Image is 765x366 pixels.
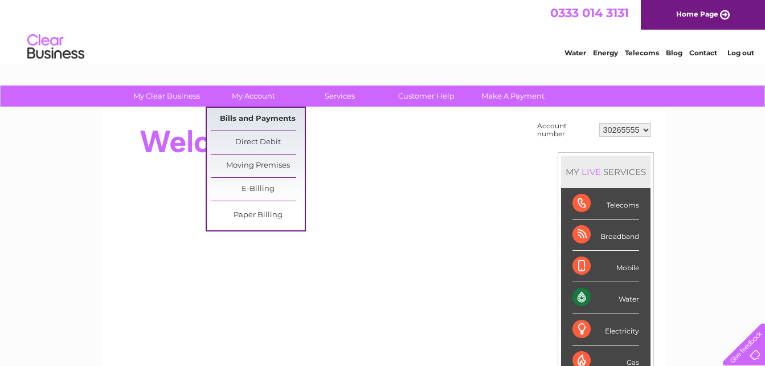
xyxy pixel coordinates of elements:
[534,119,596,141] td: Account number
[572,219,639,251] div: Broadband
[572,314,639,345] div: Electricity
[379,86,473,107] a: Customer Help
[593,48,618,57] a: Energy
[466,86,560,107] a: Make A Payment
[572,282,639,314] div: Water
[293,86,387,107] a: Services
[689,48,717,57] a: Contact
[561,156,651,188] div: MY SERVICES
[211,204,305,227] a: Paper Billing
[625,48,659,57] a: Telecoms
[211,178,305,201] a: E-Billing
[666,48,682,57] a: Blog
[206,86,300,107] a: My Account
[211,108,305,131] a: Bills and Payments
[564,48,586,57] a: Water
[572,188,639,219] div: Telecoms
[27,30,85,64] img: logo.png
[211,154,305,177] a: Moving Premises
[211,131,305,154] a: Direct Debit
[727,48,754,57] a: Log out
[572,251,639,282] div: Mobile
[579,166,603,177] div: LIVE
[120,86,214,107] a: My Clear Business
[114,6,652,55] div: Clear Business is a trading name of Verastar Limited (registered in [GEOGRAPHIC_DATA] No. 3667643...
[550,6,629,20] a: 0333 014 3131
